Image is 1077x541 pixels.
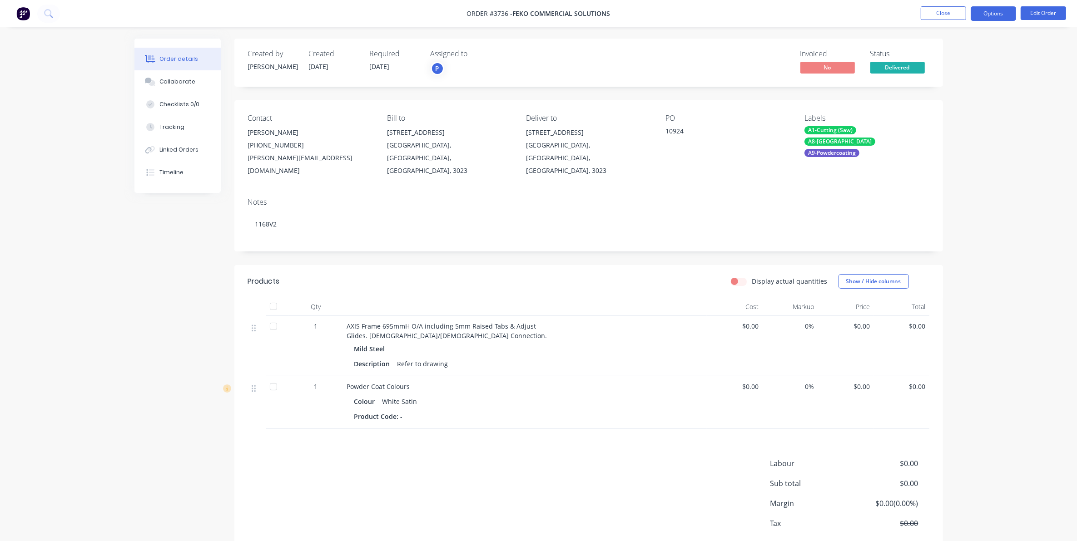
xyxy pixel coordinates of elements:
div: Assigned to [431,49,521,58]
span: AXIS Frame 695mmH O/A including 5mm Raised Tabs & Adjust Glides. [DEMOGRAPHIC_DATA]/[DEMOGRAPHIC_... [347,322,547,340]
span: 1 [314,321,318,331]
div: Tracking [159,123,184,131]
span: Margin [770,498,851,509]
div: Notes [248,198,929,207]
span: Sub total [770,478,851,489]
div: Collaborate [159,78,195,86]
div: Mild Steel [354,342,389,355]
span: $0.00 ( 0.00 %) [851,498,918,509]
span: $0.00 [851,478,918,489]
div: Timeline [159,168,184,177]
div: [STREET_ADDRESS] [526,126,650,139]
button: Collaborate [134,70,221,93]
div: [STREET_ADDRESS] [387,126,511,139]
span: $0.00 [710,321,759,331]
span: $0.00 [877,382,926,391]
div: Created by [248,49,298,58]
div: Price [818,298,874,316]
div: Contact [248,114,372,123]
span: 0% [766,321,814,331]
div: Qty [289,298,343,316]
button: Edit Order [1021,6,1066,20]
div: [GEOGRAPHIC_DATA], [GEOGRAPHIC_DATA], [GEOGRAPHIC_DATA], 3023 [387,139,511,177]
span: No [800,62,855,73]
div: [PHONE_NUMBER] [248,139,372,152]
div: Products [248,276,280,287]
div: A8-[GEOGRAPHIC_DATA] [804,138,875,146]
span: Order #3736 - [467,10,513,18]
span: [DATE] [309,62,329,71]
span: $0.00 [822,321,870,331]
label: Display actual quantities [752,276,828,286]
div: A1-Cutting (Saw) [804,126,856,134]
span: Tax [770,518,851,529]
button: Show / Hide columns [839,274,909,289]
button: P [431,62,444,75]
img: Factory [16,7,30,20]
div: Description [354,357,394,370]
div: [PERSON_NAME] [248,62,298,71]
span: $0.00 [851,458,918,469]
div: [PERSON_NAME] [248,126,372,139]
button: Tracking [134,116,221,138]
div: [STREET_ADDRESS][GEOGRAPHIC_DATA], [GEOGRAPHIC_DATA], [GEOGRAPHIC_DATA], 3023 [387,126,511,177]
span: Feko Commercial Solutions [513,10,610,18]
div: 10924 [665,126,779,139]
span: Powder Coat Colours [347,382,410,391]
div: [STREET_ADDRESS][GEOGRAPHIC_DATA], [GEOGRAPHIC_DATA], [GEOGRAPHIC_DATA], 3023 [526,126,650,177]
div: Status [870,49,929,58]
div: White Satin [379,395,421,408]
span: 0% [766,382,814,391]
span: $0.00 [822,382,870,391]
div: Colour [354,395,379,408]
button: Order details [134,48,221,70]
span: $0.00 [877,321,926,331]
div: [PERSON_NAME][EMAIL_ADDRESS][DOMAIN_NAME] [248,152,372,177]
span: Delivered [870,62,925,73]
div: Labels [804,114,929,123]
button: Timeline [134,161,221,184]
div: Markup [762,298,818,316]
div: 1168V2 [248,210,929,238]
button: Delivered [870,62,925,75]
div: Deliver to [526,114,650,123]
div: Refer to drawing [394,357,452,370]
div: [PERSON_NAME][PHONE_NUMBER][PERSON_NAME][EMAIL_ADDRESS][DOMAIN_NAME] [248,126,372,177]
div: Order details [159,55,198,63]
div: Created [309,49,359,58]
button: Options [971,6,1016,21]
span: $0.00 [851,518,918,529]
div: Cost [707,298,763,316]
span: $0.00 [710,382,759,391]
button: Checklists 0/0 [134,93,221,116]
div: Product Code: - [354,410,407,423]
div: Total [874,298,929,316]
div: Invoiced [800,49,859,58]
div: A9-Powdercoating [804,149,859,157]
div: PO [665,114,790,123]
div: [GEOGRAPHIC_DATA], [GEOGRAPHIC_DATA], [GEOGRAPHIC_DATA], 3023 [526,139,650,177]
div: Bill to [387,114,511,123]
span: 1 [314,382,318,391]
div: Required [370,49,420,58]
button: Linked Orders [134,138,221,161]
span: [DATE] [370,62,390,71]
button: Close [921,6,966,20]
div: Linked Orders [159,146,199,154]
span: Labour [770,458,851,469]
div: Checklists 0/0 [159,100,199,108]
